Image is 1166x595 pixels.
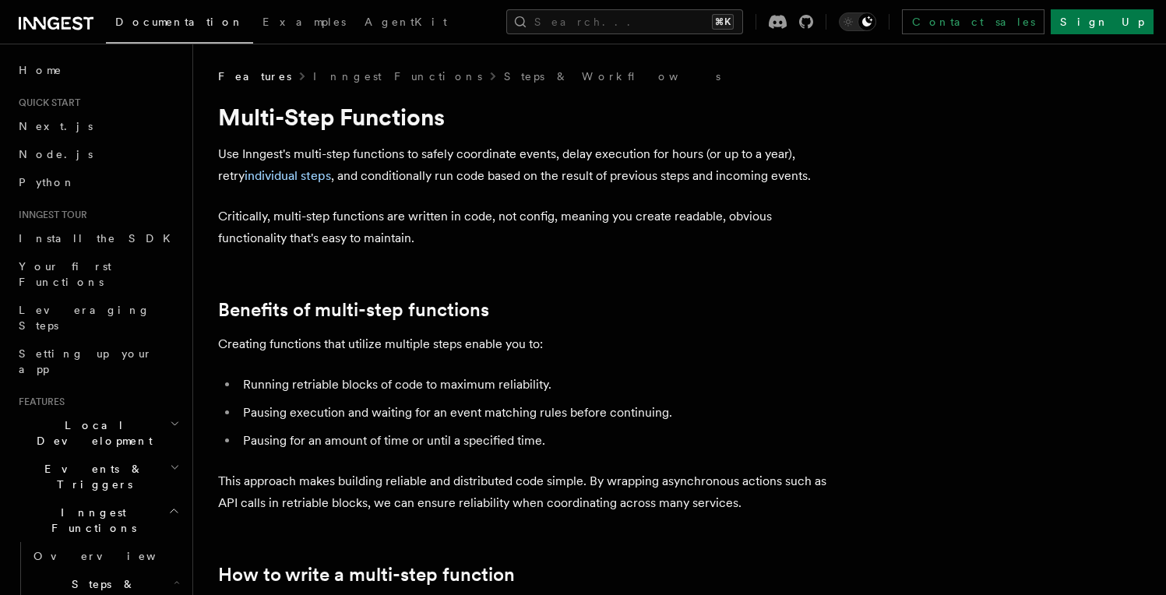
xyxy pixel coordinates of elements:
button: Local Development [12,411,183,455]
a: Documentation [106,5,253,44]
a: Overview [27,542,183,570]
a: AgentKit [355,5,456,42]
p: Use Inngest's multi-step functions to safely coordinate events, delay execution for hours (or up ... [218,143,841,187]
span: Next.js [19,120,93,132]
span: Overview [33,550,194,562]
li: Pausing execution and waiting for an event matching rules before continuing. [238,402,841,424]
a: Home [12,56,183,84]
a: Benefits of multi-step functions [218,299,489,321]
a: Steps & Workflows [504,69,720,84]
a: Install the SDK [12,224,183,252]
a: Your first Functions [12,252,183,296]
span: Events & Triggers [12,461,170,492]
li: Pausing for an amount of time or until a specified time. [238,430,841,452]
span: Inngest Functions [12,505,168,536]
a: Node.js [12,140,183,168]
a: individual steps [245,168,331,183]
p: Critically, multi-step functions are written in code, not config, meaning you create readable, ob... [218,206,841,249]
span: Local Development [12,417,170,449]
button: Toggle dark mode [839,12,876,31]
span: Python [19,176,76,188]
span: Quick start [12,97,80,109]
a: Contact sales [902,9,1044,34]
span: Documentation [115,16,244,28]
a: Python [12,168,183,196]
p: This approach makes building reliable and distributed code simple. By wrapping asynchronous actio... [218,470,841,514]
span: Install the SDK [19,232,180,245]
a: Examples [253,5,355,42]
span: Leveraging Steps [19,304,150,332]
span: Inngest tour [12,209,87,221]
li: Running retriable blocks of code to maximum reliability. [238,374,841,396]
span: Home [19,62,62,78]
a: Inngest Functions [313,69,482,84]
a: Leveraging Steps [12,296,183,340]
kbd: ⌘K [712,14,734,30]
button: Inngest Functions [12,498,183,542]
span: Node.js [19,148,93,160]
span: AgentKit [365,16,447,28]
a: How to write a multi-step function [218,564,515,586]
button: Events & Triggers [12,455,183,498]
p: Creating functions that utilize multiple steps enable you to: [218,333,841,355]
span: Features [12,396,65,408]
h1: Multi-Step Functions [218,103,841,131]
a: Sign Up [1051,9,1154,34]
a: Setting up your app [12,340,183,383]
button: Search...⌘K [506,9,743,34]
span: Setting up your app [19,347,153,375]
a: Next.js [12,112,183,140]
span: Your first Functions [19,260,111,288]
span: Examples [262,16,346,28]
span: Features [218,69,291,84]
